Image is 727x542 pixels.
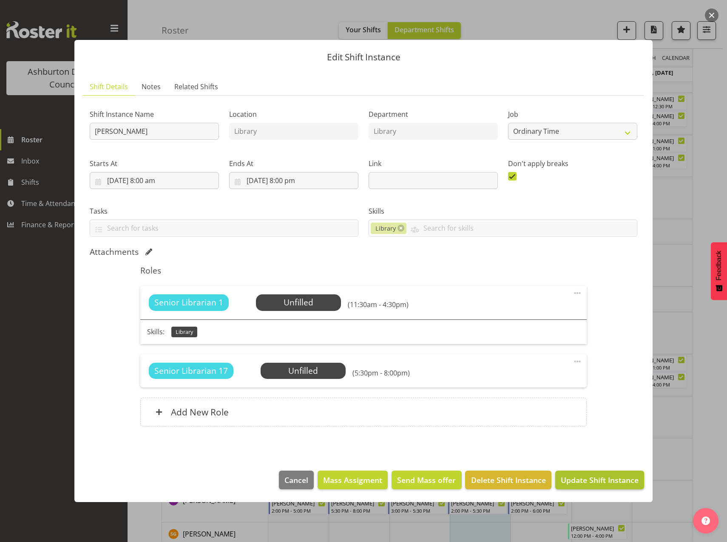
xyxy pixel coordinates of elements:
span: Related Shifts [174,82,218,92]
label: Skills [369,206,637,216]
h6: Add New Role [171,406,229,418]
button: Delete Shift Instance [465,471,551,489]
span: Send Mass offer [397,474,456,486]
span: Update Shift Instance [561,474,639,486]
span: Unfilled [288,365,318,376]
span: Feedback [715,251,723,280]
span: Library [176,328,193,336]
h5: Attachments [90,247,139,257]
label: Don't apply breaks [508,158,637,169]
h5: Roles [140,265,586,276]
label: Link [369,158,498,169]
h6: (5:30pm - 8:00pm) [352,369,410,377]
span: Library [375,224,396,233]
input: Click to select... [90,172,219,189]
label: Job [508,109,637,119]
input: Click to select... [229,172,358,189]
span: Shift Details [90,82,128,92]
label: Shift Instance Name [90,109,219,119]
label: Starts At [90,158,219,169]
label: Tasks [90,206,358,216]
label: Department [369,109,498,119]
input: Shift Instance Name [90,123,219,140]
button: Cancel [279,471,314,489]
input: Search for tasks [90,222,358,235]
p: Skills: [147,327,165,337]
button: Send Mass offer [392,471,461,489]
h6: (11:30am - 4:30pm) [348,300,409,309]
label: Location [229,109,358,119]
p: Edit Shift Instance [83,53,644,62]
span: Unfilled [284,296,313,308]
span: Mass Assigment [323,474,382,486]
label: Ends At [229,158,358,169]
button: Update Shift Instance [555,471,644,489]
button: Mass Assigment [318,471,388,489]
span: Notes [142,82,161,92]
span: Cancel [284,474,308,486]
img: help-xxl-2.png [701,517,710,525]
button: Feedback - Show survey [711,242,727,300]
span: Senior Librarian 1 [154,296,223,309]
span: Senior Librarian 17 [154,365,228,377]
span: Delete Shift Instance [471,474,546,486]
input: Search for skills [406,222,637,235]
